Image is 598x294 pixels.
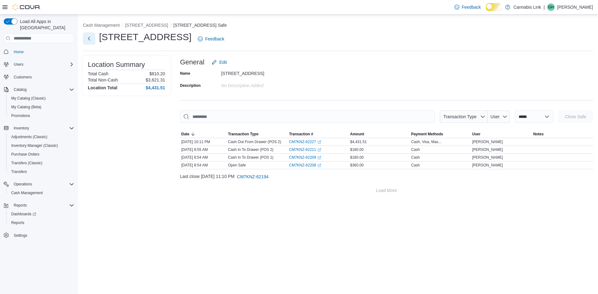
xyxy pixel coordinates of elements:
p: Cash Out From Drawer (POS 2) [228,139,281,144]
label: Name [180,71,190,76]
span: Cash Management [11,190,43,195]
button: Close Safe [558,110,593,123]
button: Operations [11,180,35,188]
nav: Complex example [4,44,74,256]
svg: External link [317,140,321,144]
a: CM7KNZ-62227External link [289,139,321,144]
span: Home [11,48,74,55]
button: Load More [180,184,593,197]
a: Promotions [9,112,33,119]
div: [DATE] 8:54 AM [180,154,227,161]
span: Payment Methods [411,132,443,137]
span: Inventory [14,126,29,131]
span: $360.00 [350,163,363,168]
button: Cash Management [6,189,77,197]
div: Cash, Visa, Mas... [411,139,441,144]
input: This is a search bar. As you type, the results lower in the page will automatically filter. [180,110,435,123]
a: Purchase Orders [9,151,42,158]
span: Catalog [11,86,74,93]
button: [STREET_ADDRESS] Safe [173,23,227,28]
button: Catalog [11,86,29,93]
p: Cash In To Drawer (POS 2) [228,147,273,152]
a: Feedback [195,33,227,45]
p: | [543,3,545,11]
a: Dashboards [6,210,77,218]
span: Transaction Type [228,132,259,137]
button: Next [83,32,95,45]
button: Operations [1,180,77,189]
span: Reports [11,202,74,209]
svg: External link [317,148,321,152]
h6: Total Non-Cash [88,77,118,82]
button: Payment Methods [410,130,471,138]
span: Close Safe [565,114,586,120]
span: Users [14,62,23,67]
span: User [472,132,481,137]
div: [STREET_ADDRESS] [221,68,305,76]
span: $180.00 [350,147,363,152]
a: Transfers [9,168,29,175]
span: [PERSON_NAME] [472,155,503,160]
p: Cannabis Link [513,3,541,11]
span: Cash Management [9,189,74,197]
span: CM7KNZ-62194 [237,174,268,180]
span: Load More [376,187,397,194]
p: [PERSON_NAME] [557,3,593,11]
a: Feedback [452,1,483,13]
span: Feedback [462,4,481,10]
span: Settings [11,231,74,239]
span: Reports [14,203,27,208]
span: Customers [14,75,32,80]
input: Dark Mode [486,3,502,11]
span: [PERSON_NAME] [472,139,503,144]
a: Reports [9,219,27,226]
svg: External link [317,164,321,167]
button: Inventory [1,124,77,133]
div: [DATE] 10:11 PM [180,138,227,146]
span: [PERSON_NAME] [472,163,503,168]
span: My Catalog (Beta) [11,105,41,110]
span: My Catalog (Classic) [9,95,74,102]
p: Cash In To Drawer (POS 1) [228,155,273,160]
a: Settings [11,232,30,239]
button: User [488,110,510,123]
button: Promotions [6,111,77,120]
span: Feedback [205,36,224,42]
h4: $4,431.51 [146,85,165,90]
span: Amount [350,132,364,137]
h6: Total Cash [88,71,108,76]
a: CM7KNZ-62208External link [289,163,321,168]
span: Dashboards [11,212,36,217]
button: Cash Management [83,23,120,28]
span: Catalog [14,87,26,92]
button: Users [11,61,26,68]
span: Purchase Orders [9,151,74,158]
a: Transfers (Classic) [9,159,45,167]
a: Cash Management [9,189,45,197]
span: Promotions [11,113,30,118]
div: Grace Hurl [547,3,555,11]
a: Dashboards [9,210,39,218]
span: Transfers (Classic) [11,161,42,166]
a: My Catalog (Classic) [9,95,48,102]
button: Users [1,60,77,69]
button: Transaction Type [440,110,488,123]
span: Transfers (Classic) [9,159,74,167]
button: [STREET_ADDRESS] [125,23,168,28]
span: Purchase Orders [11,152,40,157]
h3: Location Summary [88,61,145,68]
span: [PERSON_NAME] [472,147,503,152]
a: Inventory Manager (Classic) [9,142,60,149]
button: Settings [1,231,77,240]
span: Home [14,49,24,54]
button: Reports [11,202,29,209]
span: My Catalog (Classic) [11,96,46,101]
a: Home [11,48,26,56]
p: $3,621.31 [146,77,165,82]
span: Dashboards [9,210,74,218]
a: Adjustments (Classic) [9,133,50,141]
label: Description [180,83,201,88]
span: Promotions [9,112,74,119]
span: Reports [11,220,24,225]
